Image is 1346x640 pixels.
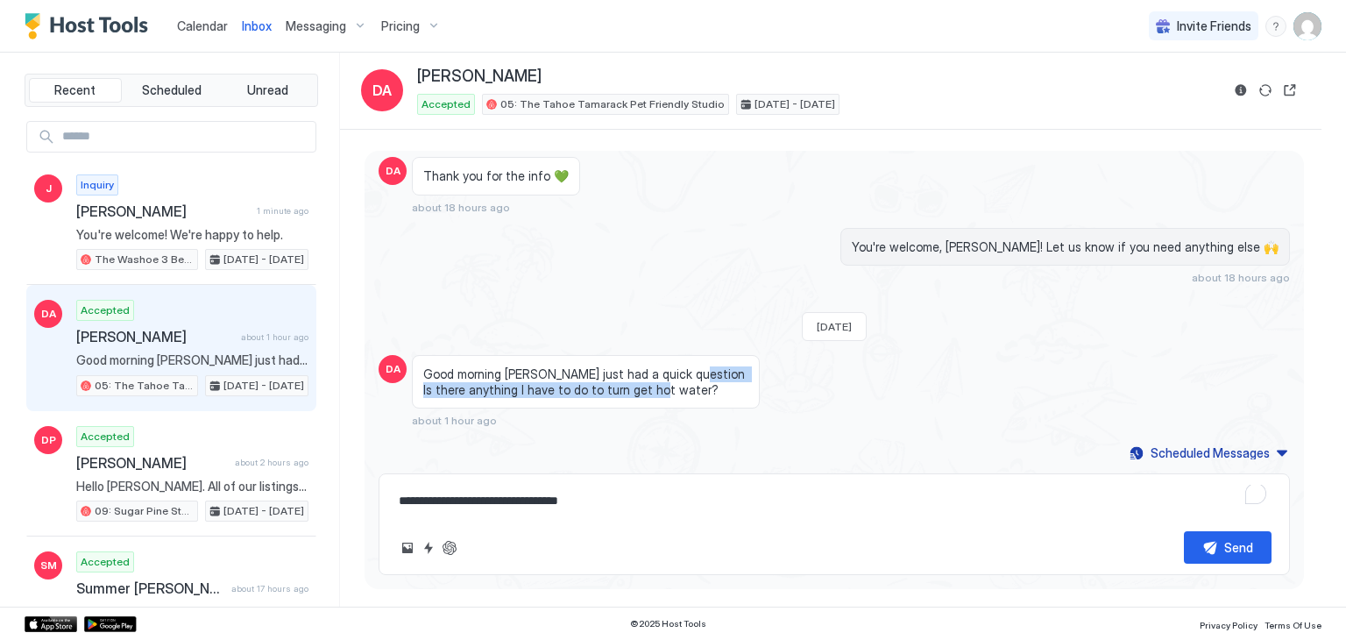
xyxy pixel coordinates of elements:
[76,203,250,220] span: [PERSON_NAME]
[1184,531,1272,564] button: Send
[55,122,315,152] input: Input Field
[231,583,308,594] span: about 17 hours ago
[1200,620,1257,630] span: Privacy Policy
[412,414,497,427] span: about 1 hour ago
[221,78,314,103] button: Unread
[95,378,194,394] span: 05: The Tahoe Tamarack Pet Friendly Studio
[386,361,400,377] span: DA
[1265,615,1321,633] a: Terms Of Use
[223,252,304,267] span: [DATE] - [DATE]
[25,74,318,107] div: tab-group
[1200,615,1257,633] a: Privacy Policy
[372,80,392,101] span: DA
[1279,80,1300,101] button: Open reservation
[41,306,56,322] span: DA
[41,432,56,448] span: DP
[423,168,569,184] span: Thank you for the info 💚
[25,616,77,632] a: App Store
[46,181,52,196] span: J
[223,503,304,519] span: [DATE] - [DATE]
[76,604,308,620] span: Hello Summer, Thank you so much for your booking! We'll send the check-in instructions [DATE][DAT...
[1127,441,1290,465] button: Scheduled Messages
[125,78,218,103] button: Scheduled
[423,366,748,397] span: Good morning [PERSON_NAME] just had a quick question Is there anything I have to do to turn get h...
[630,618,706,629] span: © 2025 Host Tools
[754,96,835,112] span: [DATE] - [DATE]
[81,429,130,444] span: Accepted
[386,163,400,179] span: DA
[54,82,96,98] span: Recent
[1265,16,1286,37] div: menu
[422,96,471,112] span: Accepted
[257,205,308,217] span: 1 minute ago
[1224,538,1253,557] div: Send
[95,503,194,519] span: 09: Sugar Pine Studio at [GEOGRAPHIC_DATA]
[81,554,130,570] span: Accepted
[439,537,460,558] button: ChatGPT Auto Reply
[412,201,510,214] span: about 18 hours ago
[417,67,542,87] span: [PERSON_NAME]
[1192,271,1290,284] span: about 18 hours ago
[1230,80,1251,101] button: Reservation information
[247,82,288,98] span: Unread
[397,537,418,558] button: Upload image
[1293,12,1321,40] div: User profile
[1265,620,1321,630] span: Terms Of Use
[142,82,202,98] span: Scheduled
[84,616,137,632] a: Google Play Store
[1177,18,1251,34] span: Invite Friends
[223,378,304,394] span: [DATE] - [DATE]
[286,18,346,34] span: Messaging
[76,479,308,494] span: Hello [PERSON_NAME]. All of our listings are pet-friendly, so unfortunately, we don't have non-pe...
[242,18,272,33] span: Inbox
[95,252,194,267] span: The Washoe 3 Bedroom Family Unit
[177,18,228,33] span: Calendar
[81,177,114,193] span: Inquiry
[29,78,122,103] button: Recent
[817,320,852,333] span: [DATE]
[418,537,439,558] button: Quick reply
[76,227,308,243] span: You're welcome! We're happy to help.
[76,580,224,597] span: Summer [PERSON_NAME]
[76,328,234,345] span: [PERSON_NAME]
[397,485,1272,517] textarea: To enrich screen reader interactions, please activate Accessibility in Grammarly extension settings
[381,18,420,34] span: Pricing
[40,558,57,573] span: SM
[25,13,156,39] a: Host Tools Logo
[235,457,308,468] span: about 2 hours ago
[852,239,1279,255] span: You're welcome, [PERSON_NAME]! Let us know if you need anything else 🙌
[242,17,272,35] a: Inbox
[1255,80,1276,101] button: Sync reservation
[241,331,308,343] span: about 1 hour ago
[81,302,130,318] span: Accepted
[500,96,725,112] span: 05: The Tahoe Tamarack Pet Friendly Studio
[76,454,228,472] span: [PERSON_NAME]
[177,17,228,35] a: Calendar
[76,352,308,368] span: Good morning [PERSON_NAME] just had a quick question Is there anything I have to do to turn get h...
[1151,444,1270,462] div: Scheduled Messages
